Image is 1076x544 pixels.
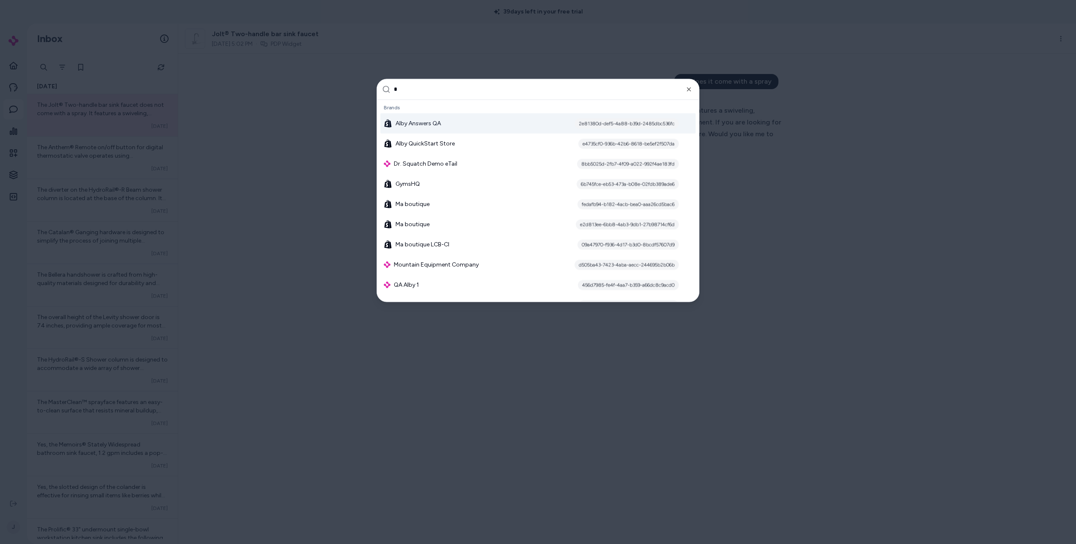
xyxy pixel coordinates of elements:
[396,220,430,228] span: Ma boutique
[577,179,679,189] div: 6b745fce-eb53-473a-b08e-02fdb389ade6
[577,158,679,169] div: 8bb5025d-2fb7-4f09-a022-992f4ae183fd
[576,219,679,229] div: e2d813ee-6bb8-4ab3-9db1-27b98714cf6d
[380,101,696,113] div: Brands
[396,200,430,208] span: Ma boutique
[384,281,390,288] img: alby Logo
[396,139,455,148] span: Alby QuickStart Store
[579,300,679,310] div: bced64ca-acb7-4c9e-9431-e633427bfe7c
[575,259,679,269] div: d505ba43-7423-4aba-aecc-244695b2b06b
[396,119,441,127] span: Alby Answers QA
[578,138,679,148] div: e4735cf0-936b-42b6-8618-be5ef2f507da
[377,100,699,301] div: Suggestions
[394,301,420,309] span: QA Alby 2
[578,239,679,249] div: 09a47970-f936-4d17-b3d0-8bcdf57607d9
[384,261,390,268] img: alby Logo
[578,199,679,209] div: fedafb94-b182-4acb-bea0-aaa26cd5bac6
[394,260,479,269] span: Mountain Equipment Company
[575,118,679,128] div: 2e81380d-def5-4a88-b39d-2485dbc536fc
[394,280,419,289] span: QA Alby 1
[384,160,390,167] img: alby Logo
[396,180,420,188] span: GymsHQ
[396,240,449,248] span: Ma boutique LCB-CI
[394,159,457,168] span: Dr. Squatch Demo eTail
[578,280,679,290] div: 456d7985-fe4f-4aa7-b359-a66dc8c9acd0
